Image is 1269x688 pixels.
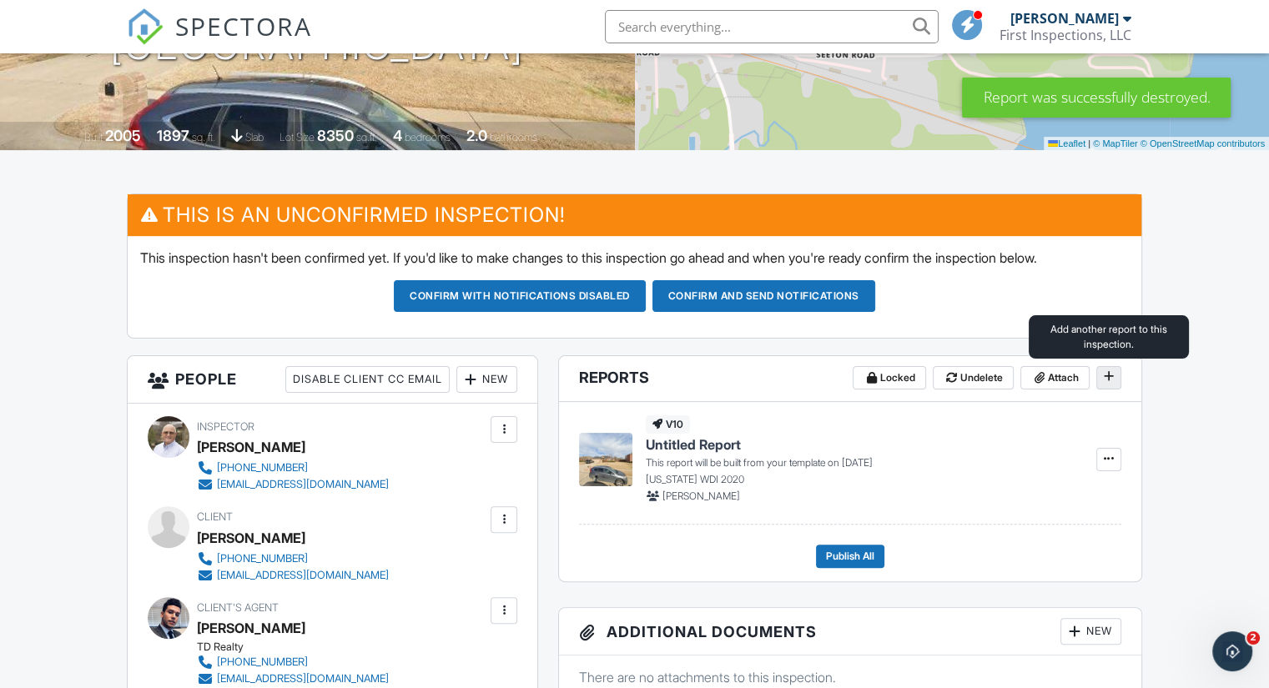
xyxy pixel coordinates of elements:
span: Lot Size [279,131,315,143]
a: [PERSON_NAME] [197,615,305,640]
div: New [1060,618,1121,645]
span: slab [245,131,264,143]
span: Built [84,131,103,143]
button: Confirm and send notifications [652,280,875,312]
div: Disable Client CC Email [285,366,450,393]
div: 1897 [157,127,189,144]
span: Inspector [197,420,254,433]
span: Client [197,510,233,523]
a: © MapTiler [1093,138,1138,148]
div: 2.0 [466,127,487,144]
div: TD Realty [197,640,402,654]
p: There are no attachments to this inspection. [579,668,1121,686]
div: First Inspections, LLC [1000,27,1131,43]
a: [EMAIL_ADDRESS][DOMAIN_NAME] [197,567,389,584]
div: 4 [393,127,402,144]
span: bedrooms [405,131,451,143]
a: [EMAIL_ADDRESS][DOMAIN_NAME] [197,476,389,493]
button: Confirm with notifications disabled [394,280,646,312]
div: New [456,366,517,393]
div: [PERSON_NAME] [197,525,305,550]
a: [PHONE_NUMBER] [197,550,389,567]
div: [EMAIL_ADDRESS][DOMAIN_NAME] [217,569,389,582]
a: © OpenStreetMap contributors [1141,138,1265,148]
div: 8350 [317,127,354,144]
div: [PHONE_NUMBER] [217,655,308,669]
input: Search everything... [605,10,939,43]
a: [PHONE_NUMBER] [197,654,389,670]
iframe: Intercom live chat [1212,631,1252,671]
div: [EMAIL_ADDRESS][DOMAIN_NAME] [217,672,389,685]
span: Client's Agent [197,601,279,614]
h3: People [128,356,537,404]
span: bathrooms [490,131,537,143]
div: [PERSON_NAME] [197,434,305,460]
a: SPECTORA [127,23,312,58]
span: SPECTORA [175,8,312,43]
div: [PHONE_NUMBER] [217,461,308,475]
div: [PHONE_NUMBER] [217,552,308,565]
div: Report was successfully destroyed. [962,78,1231,118]
div: [PERSON_NAME] [1010,10,1119,27]
div: [EMAIL_ADDRESS][DOMAIN_NAME] [217,478,389,491]
span: sq. ft. [192,131,215,143]
a: [PHONE_NUMBER] [197,460,389,476]
h3: Additional Documents [559,608,1141,655]
img: The Best Home Inspection Software - Spectora [127,8,164,45]
span: | [1088,138,1090,148]
h3: This is an Unconfirmed Inspection! [128,194,1141,235]
a: [EMAIL_ADDRESS][DOMAIN_NAME] [197,670,389,687]
span: 2 [1246,631,1260,645]
span: sq.ft. [356,131,377,143]
a: Leaflet [1048,138,1085,148]
div: 2005 [105,127,141,144]
p: This inspection hasn't been confirmed yet. If you'd like to make changes to this inspection go ah... [140,249,1129,267]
